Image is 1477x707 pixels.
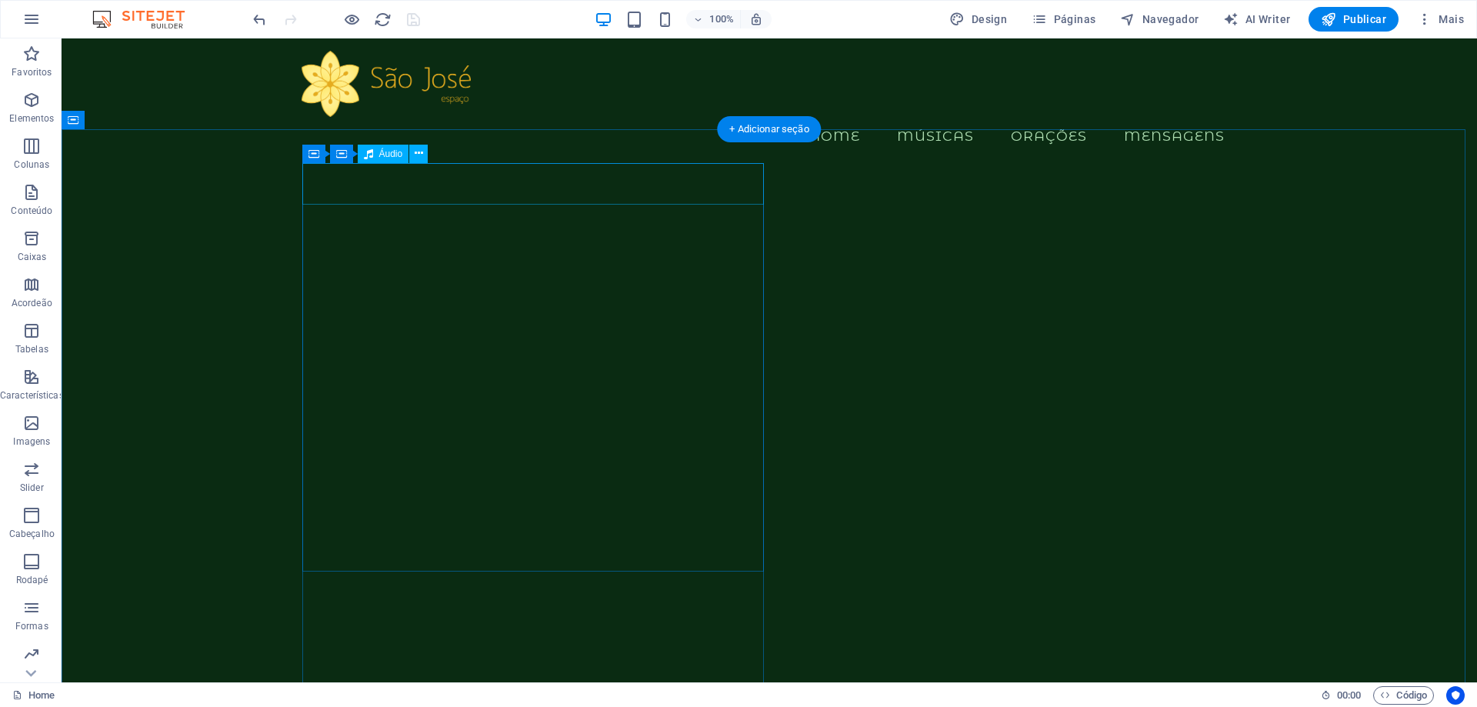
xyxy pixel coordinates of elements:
[1120,12,1199,27] span: Navegador
[749,12,763,26] i: Ao redimensionar, ajusta automaticamente o nível de zoom para caber no dispositivo escolhido.
[1411,7,1470,32] button: Mais
[15,620,48,632] p: Formas
[1032,12,1095,27] span: Páginas
[374,11,392,28] i: Recarregar página
[12,66,52,78] p: Favoritos
[943,7,1013,32] button: Design
[1417,12,1464,27] span: Mais
[1321,686,1362,705] h6: Tempo de sessão
[13,435,50,448] p: Imagens
[1217,7,1296,32] button: AI Writer
[1380,686,1427,705] span: Código
[11,205,52,217] p: Conteúdo
[1025,7,1102,32] button: Páginas
[1446,686,1465,705] button: Usercentrics
[379,149,403,158] span: Áudio
[12,686,55,705] a: Clique para cancelar a seleção. Clique duas vezes para abrir as Páginas
[9,112,54,125] p: Elementos
[9,528,55,540] p: Cabeçalho
[373,10,392,28] button: reload
[251,11,268,28] i: Desfazer: Alterar áudio (Ctrl+Z)
[1114,7,1205,32] button: Navegador
[949,12,1007,27] span: Design
[16,574,48,586] p: Rodapé
[14,158,49,171] p: Colunas
[1309,7,1399,32] button: Publicar
[709,10,734,28] h6: 100%
[1321,12,1386,27] span: Publicar
[88,10,204,28] img: Editor Logo
[250,10,268,28] button: undo
[943,7,1013,32] div: Design (Ctrl+Alt+Y)
[717,116,821,142] div: + Adicionar seção
[1223,12,1290,27] span: AI Writer
[12,297,52,309] p: Acordeão
[15,343,48,355] p: Tabelas
[1337,686,1361,705] span: 00 00
[1373,686,1434,705] button: Código
[686,10,741,28] button: 100%
[1348,689,1350,701] span: :
[18,251,47,263] p: Caixas
[20,482,44,494] p: Slider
